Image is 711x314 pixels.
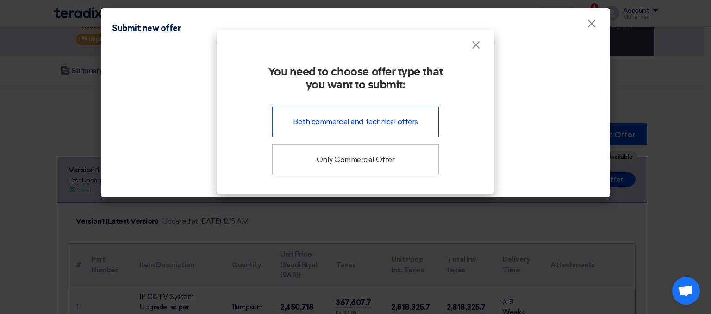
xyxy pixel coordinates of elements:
h2: You need to choose offer type that you want to submit: [231,66,480,92]
div: Only Commercial Offer [272,144,439,175]
div: Both commercial and technical offers [272,107,439,137]
button: Close [464,36,488,55]
a: دردشة مفتوحة [672,277,700,305]
span: × [471,38,480,57]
